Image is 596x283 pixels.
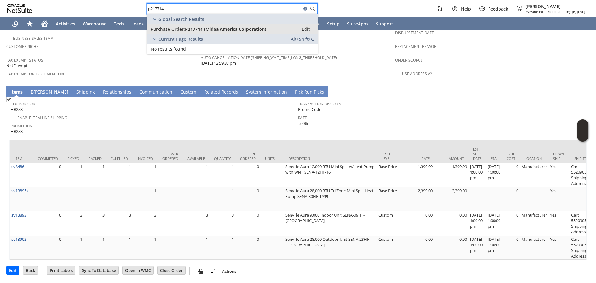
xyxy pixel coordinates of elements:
[298,101,343,107] a: Transaction Discount
[395,30,434,35] a: Disbursement Date
[473,147,481,161] div: Est. Ship Date
[9,89,24,96] a: Items
[11,236,26,242] a: sv13902
[377,235,400,260] td: Custom
[75,89,97,96] a: Shipping
[284,235,377,260] td: Senville Aura 28,000 Outdoor Unit SENA-28HF-[GEOGRAPHIC_DATA]
[147,44,318,54] a: No results found
[133,163,158,187] td: 1
[549,187,570,211] td: Yes
[298,115,307,121] a: Rate
[147,5,301,12] input: Search
[33,235,63,260] td: 0
[7,17,22,30] a: Recent Records
[395,57,423,63] a: Order Source
[210,163,235,187] td: 1
[439,156,464,161] div: Amount
[6,63,28,69] span: NotExempt
[183,89,186,95] span: u
[84,235,106,260] td: 1
[210,187,235,211] td: 1
[103,89,106,95] span: R
[203,89,240,96] a: Related Records
[76,89,79,95] span: S
[549,211,570,235] td: Yes
[520,235,549,260] td: Manufacturer
[327,21,340,27] span: Setup
[520,163,549,187] td: Manufacturer
[88,156,102,161] div: Packed
[507,152,515,161] div: Ship Cost
[486,163,502,187] td: [DATE] 1:00:00 pm
[11,188,29,194] a: sv13895k
[11,101,38,107] a: Coupon Code
[137,156,153,161] div: Invoiced
[240,152,256,161] div: Pre Ordered
[128,17,147,30] a: Leads
[249,89,251,95] span: y
[468,235,486,260] td: [DATE] 1:00:00 pm
[79,266,118,274] input: Sync To Database
[553,152,565,161] div: Down. Ship
[549,235,570,260] td: Yes
[56,21,75,27] span: Activities
[577,119,588,142] iframe: Click here to launch Oracle Guided Learning Help Panel
[525,156,544,161] div: Location
[526,9,544,14] span: Sylvane Inc
[372,17,397,30] a: Support
[545,9,546,14] span: -
[106,235,133,260] td: 1
[33,163,63,187] td: 0
[31,89,34,95] span: B
[579,88,586,95] a: Unrolled view on
[47,266,75,274] input: Print Labels
[106,163,133,187] td: 1
[570,235,593,260] td: Cart 5520905: Shipping Address
[434,163,468,187] td: 1,399.99
[83,21,106,27] span: Warehouse
[219,268,239,274] a: Actions
[323,17,343,30] a: Setup
[114,21,124,27] span: Tech
[434,187,468,211] td: 2,399.00
[405,156,430,161] div: Rate
[502,163,520,187] td: 0
[23,266,38,274] input: Back
[376,21,393,27] span: Support
[298,107,321,112] span: Promo Code
[183,163,210,187] td: 1
[11,129,23,135] span: HR283
[63,235,84,260] td: 1
[131,21,144,27] span: Leads
[6,97,11,102] img: Checked
[6,57,43,63] a: Tax Exempt Status
[52,17,79,30] a: Activities
[549,163,570,187] td: Yes
[11,20,19,27] svg: Recent Records
[197,267,205,275] img: print.svg
[183,211,210,235] td: 3
[201,60,236,66] span: [DATE] 12:59:37 pm
[67,156,79,161] div: Picked
[377,211,400,235] td: Custom
[395,44,437,49] a: Replacement reason
[33,211,63,235] td: 0
[309,5,316,12] svg: Search
[133,187,158,211] td: 1
[183,235,210,260] td: 1
[526,3,585,9] span: [PERSON_NAME]
[7,266,19,274] input: Edit
[547,9,585,14] span: Merchandising (B) (FAL)
[106,211,133,235] td: 3
[17,115,67,121] a: Enable Item Line Shipping
[235,187,260,211] td: 0
[400,211,434,235] td: 0.00
[13,36,54,41] a: Business Sales Team
[235,235,260,260] td: 0
[147,24,318,34] a: Purchase Order:P217714 (Midea America Corporation)Edit:
[577,131,588,142] span: Oracle Guided Learning Widget. To move around, please hold and drag
[295,25,317,33] a: Edit:
[179,89,198,96] a: Custom
[298,121,308,126] span: -5.0%
[486,211,502,235] td: [DATE] 1:00:00 pm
